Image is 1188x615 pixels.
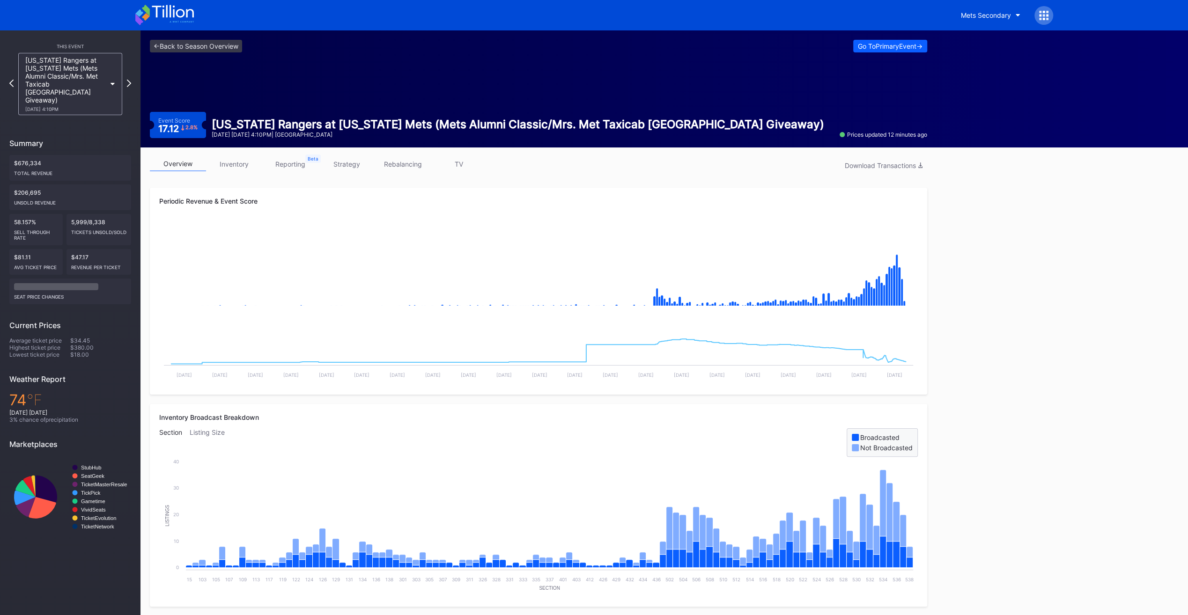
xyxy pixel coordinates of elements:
[305,577,313,582] text: 124
[9,139,131,148] div: Summary
[639,577,647,582] text: 434
[439,577,447,582] text: 307
[14,167,126,176] div: Total Revenue
[745,372,760,378] text: [DATE]
[860,433,900,441] div: Broadcasted
[66,249,131,275] div: $47.17
[159,315,918,385] svg: Chart title
[799,577,807,582] text: 522
[892,577,900,582] text: 536
[262,157,318,171] a: reporting
[252,577,260,582] text: 113
[199,577,207,582] text: 103
[150,157,206,171] a: overview
[159,197,918,205] div: Periodic Revenue & Event Score
[840,159,927,172] button: Download Transactions
[165,505,170,526] text: Listings
[279,577,287,582] text: 119
[954,7,1027,24] button: Mets Secondary
[865,577,874,582] text: 532
[853,40,927,52] button: Go ToPrimaryEvent->
[266,577,273,582] text: 117
[692,577,701,582] text: 506
[745,577,753,582] text: 514
[812,577,820,582] text: 524
[359,577,367,582] text: 134
[66,214,131,245] div: 5,999/8,338
[9,321,131,330] div: Current Prices
[479,577,487,582] text: 326
[519,577,527,582] text: 333
[332,577,340,582] text: 129
[612,577,620,582] text: 429
[9,409,131,416] div: [DATE] [DATE]
[9,214,63,245] div: 58.157%
[70,351,131,358] div: $18.00
[9,456,131,538] svg: Chart title
[625,577,634,582] text: 432
[852,577,861,582] text: 530
[9,44,131,49] div: This Event
[860,444,913,452] div: Not Broadcasted
[826,577,834,582] text: 526
[375,157,431,171] a: rebalancing
[9,184,131,210] div: $206,695
[674,372,689,378] text: [DATE]
[9,374,131,384] div: Weather Report
[546,577,554,582] text: 337
[174,538,179,544] text: 10
[638,372,654,378] text: [DATE]
[150,40,242,52] a: <-Back to Season Overview
[603,372,618,378] text: [DATE]
[572,577,580,582] text: 403
[225,577,233,582] text: 107
[14,261,58,270] div: Avg ticket price
[845,161,922,169] div: Download Transactions
[772,577,780,582] text: 518
[840,131,927,138] div: Prices updated 12 minutes ago
[665,577,674,582] text: 502
[759,577,767,582] text: 516
[70,344,131,351] div: $380.00
[70,337,131,344] div: $34.45
[531,372,547,378] text: [DATE]
[9,249,63,275] div: $81.11
[27,391,42,409] span: ℉
[159,457,918,597] svg: Chart title
[239,577,247,582] text: 109
[159,413,918,421] div: Inventory Broadcast Breakdown
[81,498,105,504] text: Gametime
[567,372,583,378] text: [DATE]
[732,577,740,582] text: 512
[461,372,476,378] text: [DATE]
[25,106,106,112] div: [DATE] 4:10PM
[158,117,190,124] div: Event Score
[81,473,104,479] text: SeatGeek
[858,42,922,50] div: Go To Primary Event ->
[905,577,913,582] text: 538
[652,577,660,582] text: 436
[81,465,102,470] text: StubHub
[585,577,593,582] text: 412
[212,577,220,582] text: 105
[159,221,918,315] svg: Chart title
[212,117,824,131] div: [US_STATE] Rangers at [US_STATE] Mets (Mets Alumni Classic/Mrs. Met Taxicab [GEOGRAPHIC_DATA] Giv...
[292,577,300,582] text: 122
[25,56,106,112] div: [US_STATE] Rangers at [US_STATE] Mets (Mets Alumni Classic/Mrs. Met Taxicab [GEOGRAPHIC_DATA] Giv...
[318,157,375,171] a: strategy
[851,372,867,378] text: [DATE]
[496,372,512,378] text: [DATE]
[887,372,902,378] text: [DATE]
[532,577,540,582] text: 335
[961,11,1011,19] div: Mets Secondary
[187,577,192,582] text: 15
[14,290,126,300] div: seat price changes
[709,372,725,378] text: [DATE]
[158,124,198,133] div: 17.12
[785,577,794,582] text: 520
[9,391,131,409] div: 74
[81,524,114,529] text: TicketNetwork
[559,577,567,582] text: 401
[283,372,299,378] text: [DATE]
[372,577,380,582] text: 136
